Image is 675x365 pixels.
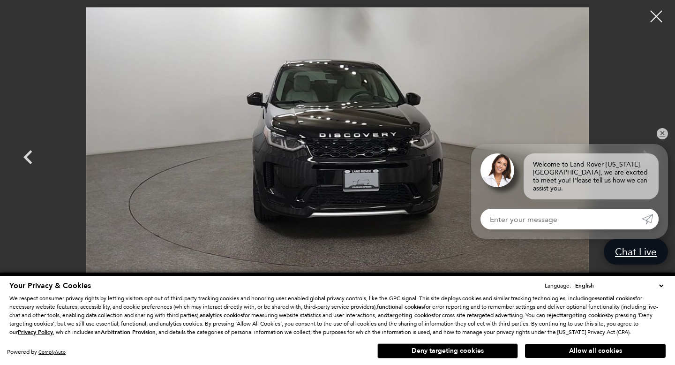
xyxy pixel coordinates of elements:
div: Powered by [7,349,66,355]
span: Your Privacy & Cookies [9,281,91,291]
div: Welcome to Land Rover [US_STATE][GEOGRAPHIC_DATA], we are excited to meet you! Please tell us how... [524,153,659,199]
img: Agent profile photo [480,153,514,187]
a: Privacy Policy [18,329,53,335]
img: New 2025 Santorini Black LAND ROVER S image 3 [56,7,619,290]
strong: targeting cookies [387,312,434,319]
div: Next [633,138,661,181]
u: Privacy Policy [18,328,53,336]
strong: functional cookies [377,303,424,311]
a: Submit [642,209,659,229]
button: Allow all cookies [525,344,666,358]
select: Language Select [573,281,666,290]
strong: analytics cookies [200,312,243,319]
p: We respect consumer privacy rights by letting visitors opt out of third-party tracking cookies an... [9,294,666,336]
div: Previous [14,138,42,181]
strong: targeting cookies [561,312,607,319]
button: Deny targeting cookies [377,343,518,358]
strong: essential cookies [592,295,635,302]
a: Chat Live [604,239,668,265]
a: ComplyAuto [38,349,66,355]
span: Chat Live [610,245,661,258]
strong: Arbitration Provision [101,328,156,336]
div: Language: [545,283,571,289]
input: Enter your message [480,209,642,229]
